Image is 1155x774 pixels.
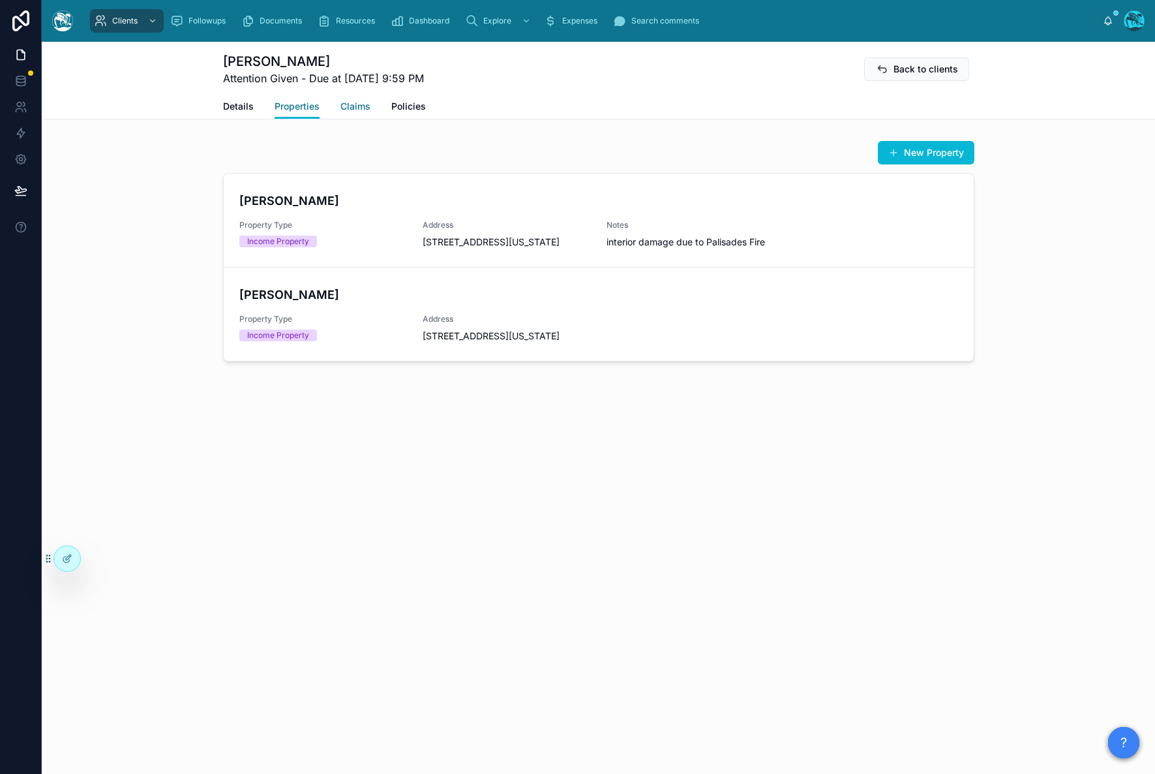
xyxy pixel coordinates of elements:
a: Search comments [609,9,708,33]
h4: [PERSON_NAME] [239,286,958,303]
span: Followups [188,16,226,26]
span: Back to clients [893,63,958,76]
img: App logo [52,10,73,31]
a: Expenses [540,9,607,33]
span: Address [423,220,591,230]
button: ? [1108,727,1139,758]
a: Dashboard [387,9,458,33]
span: [STREET_ADDRESS][US_STATE] [423,330,591,343]
button: Back to clients [864,57,969,81]
span: interior damage due to Palisades Fire [607,236,775,249]
a: Policies [391,95,426,121]
button: New Property [878,141,974,164]
span: Details [223,100,254,113]
a: Followups [166,9,235,33]
a: Clients [90,9,164,33]
span: Attention Given - Due at [DATE] 9:59 PM [223,70,424,86]
span: Property Type [239,220,408,230]
a: Properties [275,95,320,119]
span: Documents [260,16,302,26]
span: Claims [340,100,370,113]
span: Property Type [239,314,408,324]
span: Search comments [631,16,699,26]
a: [PERSON_NAME]Property TypeIncome PropertyAddress[STREET_ADDRESS][US_STATE] [224,267,974,361]
a: Details [223,95,254,121]
a: Claims [340,95,370,121]
span: Explore [483,16,511,26]
div: Income Property [247,330,309,341]
span: Resources [336,16,375,26]
div: Income Property [247,236,309,247]
span: Policies [391,100,426,113]
h1: [PERSON_NAME] [223,52,424,70]
span: Properties [275,100,320,113]
span: Notes [607,220,775,230]
span: Dashboard [409,16,449,26]
a: [PERSON_NAME]Property TypeIncome PropertyAddress[STREET_ADDRESS][US_STATE]Notesinterior damage du... [224,174,974,267]
span: Address [423,314,591,324]
a: Documents [237,9,311,33]
h4: [PERSON_NAME] [239,192,958,209]
span: Expenses [562,16,597,26]
a: Resources [314,9,384,33]
span: [STREET_ADDRESS][US_STATE] [423,236,591,249]
span: Clients [112,16,138,26]
div: scrollable content [83,7,1103,35]
a: Explore [461,9,537,33]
